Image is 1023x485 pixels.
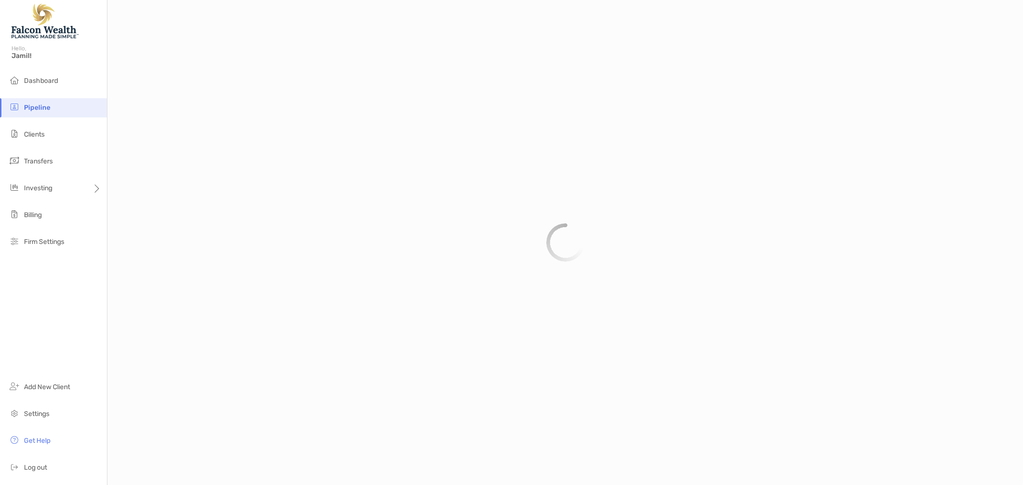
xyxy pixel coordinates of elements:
img: dashboard icon [9,74,20,86]
img: get-help icon [9,434,20,446]
span: Dashboard [24,77,58,85]
span: Pipeline [24,104,50,112]
span: Firm Settings [24,238,64,246]
img: add_new_client icon [9,381,20,392]
span: Jamil! [12,52,101,60]
span: Settings [24,410,49,418]
span: Add New Client [24,383,70,391]
img: logout icon [9,461,20,473]
span: Clients [24,130,45,139]
img: settings icon [9,407,20,419]
span: Get Help [24,437,50,445]
img: Falcon Wealth Planning Logo [12,4,79,38]
img: firm-settings icon [9,235,20,247]
img: investing icon [9,182,20,193]
span: Billing [24,211,42,219]
img: pipeline icon [9,101,20,113]
span: Investing [24,184,52,192]
img: billing icon [9,208,20,220]
img: clients icon [9,128,20,139]
span: Transfers [24,157,53,165]
span: Log out [24,463,47,472]
img: transfers icon [9,155,20,166]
